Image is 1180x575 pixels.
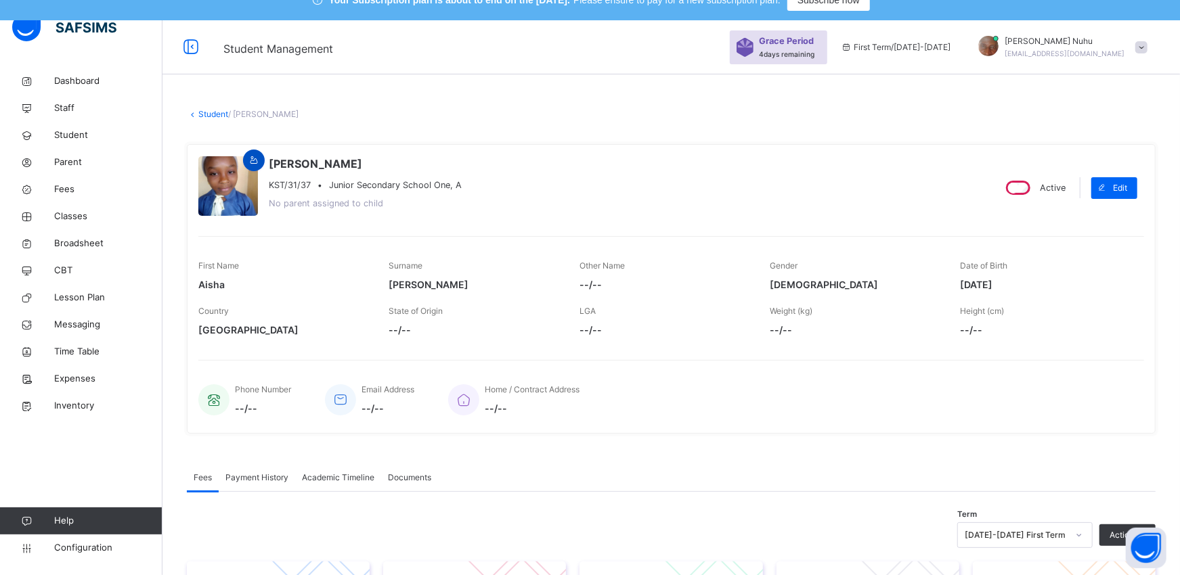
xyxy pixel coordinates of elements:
span: --/-- [961,323,1131,337]
span: Staff [54,101,162,115]
span: Dashboard [54,74,162,88]
span: Junior Secondary School One, A [329,180,462,190]
span: --/-- [362,401,414,415]
span: Other Name [580,260,625,271]
span: Aisha [198,277,368,292]
span: Term [957,509,977,520]
span: Lesson Plan [54,291,162,304]
span: --/-- [580,277,749,292]
button: Open asap [1126,528,1166,568]
span: --/-- [485,401,580,415]
span: Active [1040,183,1066,193]
img: safsims [12,13,116,41]
span: [EMAIL_ADDRESS][DOMAIN_NAME] [1005,49,1125,57]
span: Help [54,514,162,528]
span: LGA [580,306,596,316]
span: Phone Number [235,384,291,394]
span: Inventory [54,399,162,413]
span: [DATE] [961,277,1131,292]
span: Parent [54,156,162,169]
span: Configuration [54,541,162,555]
span: --/-- [580,323,749,337]
div: [DATE]-[DATE] First Term [965,529,1068,541]
span: Surname [389,260,422,271]
a: Student [198,109,228,119]
span: session/term information [841,41,951,53]
span: Edit [1113,182,1127,194]
span: Height (cm) [961,306,1005,316]
span: Country [198,306,229,316]
span: Fees [194,471,212,484]
span: Expenses [54,372,162,386]
span: First Name [198,260,239,271]
img: sticker-purple.71386a28dfed39d6af7621340158ba97.svg [737,38,753,57]
span: --/-- [235,401,291,415]
span: [PERSON_NAME] Nuhu [1005,35,1125,47]
span: [DEMOGRAPHIC_DATA] [770,277,940,292]
span: Messaging [54,318,162,331]
span: Documents [388,471,431,484]
span: Home / Contract Address [485,384,580,394]
span: Date of Birth [961,260,1008,271]
span: Grace Period [759,34,814,47]
span: [PERSON_NAME] [389,277,559,292]
span: State of Origin [389,306,443,316]
span: Classes [54,210,162,223]
span: --/-- [389,323,559,337]
span: --/-- [770,323,940,337]
span: [GEOGRAPHIC_DATA] [198,323,368,337]
span: Academic Timeline [302,471,374,484]
span: Student [54,129,162,142]
span: KST/31/37 [269,179,311,191]
span: Payment History [225,471,288,484]
span: Student Management [223,42,333,55]
span: Time Table [54,345,162,359]
div: BenedictNuhu [965,35,1154,60]
span: Action [1110,529,1134,541]
span: [PERSON_NAME] [269,156,462,172]
span: CBT [54,264,162,277]
span: No parent assigned to child [269,198,383,208]
span: Broadsheet [54,237,162,250]
span: Fees [54,183,162,196]
span: Email Address [362,384,414,394]
span: Gender [770,260,797,271]
span: 4 days remaining [759,50,814,58]
span: Weight (kg) [770,306,812,316]
span: / [PERSON_NAME] [228,109,299,119]
div: • [269,179,462,191]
